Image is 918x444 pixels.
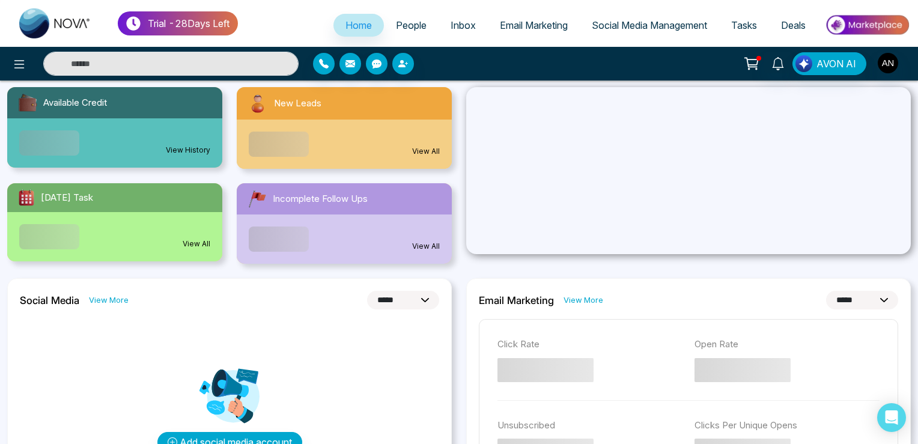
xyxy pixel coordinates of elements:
h2: Social Media [20,294,79,306]
img: Analytics png [199,366,260,426]
a: Deals [769,14,818,37]
a: People [384,14,439,37]
a: Social Media Management [580,14,719,37]
img: Lead Flow [795,55,812,72]
a: New LeadsView All [229,87,459,169]
span: Incomplete Follow Ups [273,192,368,206]
div: Open Intercom Messenger [877,403,906,432]
h2: Email Marketing [479,294,554,306]
p: Trial - 28 Days Left [148,16,229,31]
a: Inbox [439,14,488,37]
a: View All [412,146,440,157]
a: Home [333,14,384,37]
p: Click Rate [497,338,682,351]
img: availableCredit.svg [17,92,38,114]
span: Available Credit [43,96,107,110]
a: View History [166,145,210,156]
button: AVON AI [792,52,866,75]
img: Market-place.gif [824,11,911,38]
span: Home [345,19,372,31]
p: Clicks Per Unique Opens [695,419,880,433]
a: View All [183,239,210,249]
span: Tasks [731,19,757,31]
img: Nova CRM Logo [19,8,91,38]
span: [DATE] Task [41,191,93,205]
a: View More [89,294,129,306]
p: Unsubscribed [497,419,682,433]
a: View All [412,241,440,252]
p: Open Rate [695,338,880,351]
span: Email Marketing [500,19,568,31]
img: User Avatar [878,53,898,73]
img: todayTask.svg [17,188,36,207]
span: Social Media Management [592,19,707,31]
span: AVON AI [816,56,856,71]
a: Tasks [719,14,769,37]
span: People [396,19,427,31]
span: Inbox [451,19,476,31]
img: newLeads.svg [246,92,269,115]
span: New Leads [274,97,321,111]
span: Deals [781,19,806,31]
img: followUps.svg [246,188,268,210]
a: View More [564,294,603,306]
a: Incomplete Follow UpsView All [229,183,459,264]
a: Email Marketing [488,14,580,37]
